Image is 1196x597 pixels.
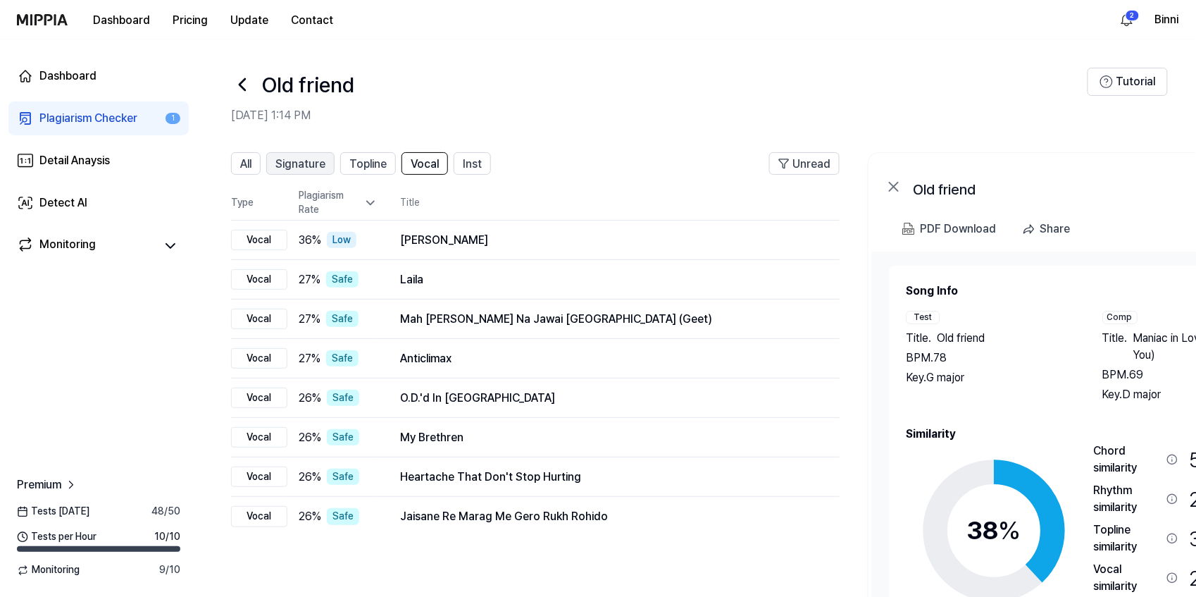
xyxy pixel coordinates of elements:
[299,232,321,249] span: 36 %
[299,508,321,525] span: 26 %
[161,6,219,35] button: Pricing
[1116,8,1138,31] button: 알림2
[340,152,396,175] button: Topline
[299,350,320,367] span: 27 %
[769,152,840,175] button: Unread
[1126,10,1140,21] div: 2
[39,68,96,85] div: Dashboard
[1016,215,1082,243] button: Share
[906,330,931,347] span: Title .
[906,350,1074,367] div: BPM. 78
[8,144,189,178] a: Detail Anaysis
[1102,311,1138,324] div: Comp
[400,186,840,220] th: Title
[400,469,817,486] div: Heartache That Don't Stop Hurting
[327,469,359,486] div: Safe
[400,311,817,328] div: Mah [PERSON_NAME] Na Jawai [GEOGRAPHIC_DATA] (Geet)
[792,156,830,173] span: Unread
[262,70,354,99] h1: Old friend
[8,101,189,135] a: Plagiarism Checker1
[39,195,87,211] div: Detect AI
[1040,220,1071,238] div: Share
[154,530,180,544] span: 10 / 10
[280,6,344,35] button: Contact
[899,215,999,243] button: PDF Download
[454,152,491,175] button: Inst
[326,350,359,367] div: Safe
[400,271,817,288] div: Laila
[326,271,359,288] div: Safe
[219,1,280,39] a: Update
[463,156,482,173] span: Inst
[921,220,997,238] div: PDF Download
[159,563,180,577] span: 9 / 10
[1093,443,1161,476] div: Chord similarity
[231,388,287,409] div: Vocal
[327,232,356,249] div: Low
[902,223,915,235] img: PDF Download
[275,156,325,173] span: Signature
[39,110,137,127] div: Plagiarism Checker
[400,508,817,525] div: Jaisane Re Marag Me Gero Rukh Rohido
[400,390,817,407] div: O.D.'d In [GEOGRAPHIC_DATA]
[266,152,335,175] button: Signature
[231,506,287,527] div: Vocal
[231,309,287,330] div: Vocal
[1119,11,1135,28] img: 알림
[914,178,1195,195] div: Old friend
[299,469,321,486] span: 26 %
[327,390,359,407] div: Safe
[1093,522,1161,555] div: Topline similarity
[401,152,448,175] button: Vocal
[349,156,387,173] span: Topline
[82,6,161,35] button: Dashboard
[299,311,320,328] span: 27 %
[937,330,985,347] span: Old friend
[400,350,817,367] div: Anticlimax
[400,429,817,446] div: My Brethren
[166,113,180,125] div: 1
[231,467,287,488] div: Vocal
[231,348,287,369] div: Vocal
[231,152,261,175] button: All
[240,156,251,173] span: All
[1093,561,1161,595] div: Vocal similarity
[299,429,321,446] span: 26 %
[299,390,321,407] span: 26 %
[967,512,1021,550] div: 38
[8,59,189,93] a: Dashboard
[39,236,96,256] div: Monitoring
[411,156,439,173] span: Vocal
[231,186,287,221] th: Type
[8,186,189,220] a: Detect AI
[906,311,940,324] div: Test
[1102,330,1128,364] span: Title .
[999,515,1021,546] span: %
[219,6,280,35] button: Update
[17,505,89,519] span: Tests [DATE]
[1093,482,1161,516] div: Rhythm similarity
[17,476,61,493] span: Premium
[151,505,180,519] span: 48 / 50
[906,369,1074,386] div: Key. G major
[1088,68,1168,96] button: Tutorial
[299,271,320,288] span: 27 %
[17,476,78,493] a: Premium
[231,427,287,448] div: Vocal
[327,508,359,525] div: Safe
[400,232,817,249] div: [PERSON_NAME]
[231,230,287,251] div: Vocal
[299,189,378,216] div: Plagiarism Rate
[17,530,96,544] span: Tests per Hour
[39,152,110,169] div: Detail Anaysis
[327,429,359,446] div: Safe
[17,236,155,256] a: Monitoring
[231,107,1088,124] h2: [DATE] 1:14 PM
[231,269,287,290] div: Vocal
[17,14,68,25] img: logo
[326,311,359,328] div: Safe
[17,563,80,577] span: Monitoring
[1155,11,1179,28] button: Binni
